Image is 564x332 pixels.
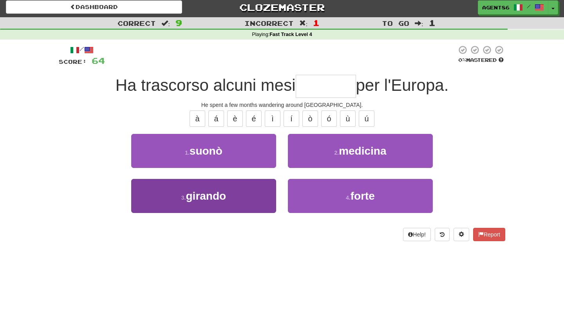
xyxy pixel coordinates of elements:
button: Help! [403,228,431,241]
button: 2.medicina [288,134,433,168]
button: 3.girando [131,179,276,213]
span: per l'Europa. [356,76,449,94]
button: 4.forte [288,179,433,213]
button: ò [302,110,318,127]
button: Report [473,228,505,241]
button: ó [321,110,337,127]
button: ù [340,110,356,127]
a: Agent86 / [478,0,548,14]
button: 1.suonò [131,134,276,168]
a: Dashboard [6,0,182,14]
span: suonò [190,145,222,157]
span: 1 [313,18,320,27]
button: ì [265,110,280,127]
div: / [59,45,105,55]
button: Round history (alt+y) [435,228,450,241]
span: : [299,20,308,27]
button: à [190,110,205,127]
button: í [284,110,299,127]
span: 64 [92,56,105,65]
span: 9 [175,18,182,27]
small: 2 . [334,150,339,156]
small: 3 . [181,195,186,201]
span: : [415,20,423,27]
small: 4 . [346,195,351,201]
span: Correct [117,19,156,27]
span: / [527,4,531,9]
div: He spent a few months wandering around [GEOGRAPHIC_DATA]. [59,101,505,109]
span: girando [186,190,226,202]
span: To go [382,19,409,27]
span: forte [351,190,375,202]
span: Score: [59,58,87,65]
button: á [208,110,224,127]
button: è [227,110,243,127]
span: : [161,20,170,27]
span: Ha trascorso alcuni mesi [116,76,296,94]
span: Incorrect [244,19,294,27]
span: medicina [339,145,386,157]
span: 1 [429,18,436,27]
strong: Fast Track Level 4 [269,32,312,37]
span: 0 % [458,57,466,63]
span: Agent86 [482,4,510,11]
button: ú [359,110,374,127]
button: é [246,110,262,127]
div: Mastered [457,57,505,64]
small: 1 . [185,150,190,156]
a: Clozemaster [194,0,370,14]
